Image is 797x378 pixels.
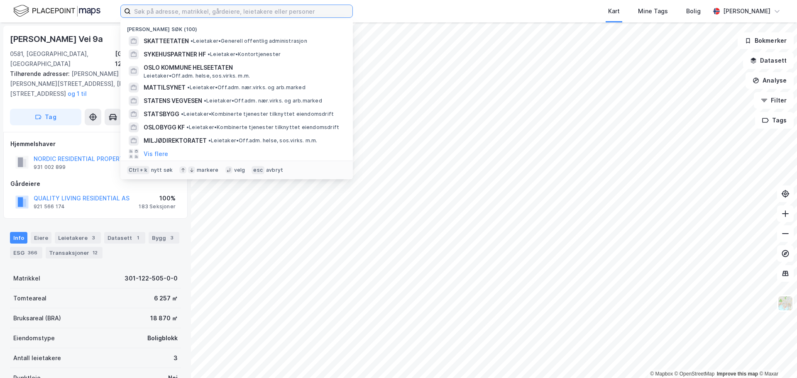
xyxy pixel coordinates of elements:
span: Leietaker • Generell offentlig administrasjon [191,38,307,44]
div: [GEOGRAPHIC_DATA], 122/505 [115,49,181,69]
div: Kart [608,6,620,16]
div: 18 870 ㎡ [150,313,178,323]
div: Ctrl + k [127,166,149,174]
span: • [191,38,193,44]
div: Gårdeiere [10,179,181,189]
iframe: Chat Widget [755,338,797,378]
div: Transaksjoner [46,247,103,259]
div: Antall leietakere [13,353,61,363]
img: Z [777,295,793,311]
input: Søk på adresse, matrikkel, gårdeiere, leietakere eller personer [131,5,352,17]
button: Tags [755,112,794,129]
div: markere [197,167,218,173]
div: 12 [91,249,99,257]
span: • [187,84,190,90]
div: Boligblokk [147,333,178,343]
button: Analyse [746,72,794,89]
div: 921 566 174 [34,203,65,210]
span: Leietaker • Off.adm. nær.virks. og arb.marked [187,84,306,91]
div: Tomteareal [13,293,46,303]
div: 6 257 ㎡ [154,293,178,303]
span: OSLO KOMMUNE HELSEETATEN [144,63,343,73]
span: SKATTEETATEN [144,36,189,46]
button: Tag [10,109,81,125]
span: Leietaker • Off.adm. helse, sos.virks. m.m. [208,137,317,144]
div: Datasett [104,232,145,244]
div: 3 [168,234,176,242]
div: [PERSON_NAME] Vei 9b, [PERSON_NAME][STREET_ADDRESS], [PERSON_NAME][STREET_ADDRESS] [10,69,174,99]
img: logo.f888ab2527a4732fd821a326f86c7f29.svg [13,4,100,18]
div: Matrikkel [13,273,40,283]
button: Filter [754,92,794,109]
span: MILJØDIREKTORATET [144,136,207,146]
span: OSLOBYGG KF [144,122,185,132]
div: Bygg [149,232,179,244]
div: 0581, [GEOGRAPHIC_DATA], [GEOGRAPHIC_DATA] [10,49,115,69]
span: • [181,111,183,117]
span: Leietaker • Kombinerte tjenester tilknyttet eiendomsdrift [181,111,334,117]
div: velg [234,167,245,173]
span: • [208,51,210,57]
span: Tilhørende adresser: [10,70,71,77]
a: OpenStreetMap [675,371,715,377]
div: [PERSON_NAME] søk (100) [120,20,353,34]
div: [PERSON_NAME] Vei 9a [10,32,105,46]
div: Eiendomstype [13,333,55,343]
span: Leietaker • Kontortjenester [208,51,281,58]
div: nytt søk [151,167,173,173]
div: [PERSON_NAME] [723,6,770,16]
button: Datasett [743,52,794,69]
span: Leietaker • Off.adm. nær.virks. og arb.marked [204,98,322,104]
span: • [208,137,211,144]
div: Bolig [686,6,701,16]
span: Leietaker • Off.adm. helse, sos.virks. m.m. [144,73,250,79]
div: Eiere [31,232,51,244]
div: 1 [134,234,142,242]
button: Bokmerker [738,32,794,49]
div: 301-122-505-0-0 [125,273,178,283]
a: Improve this map [717,371,758,377]
div: Info [10,232,27,244]
div: Hjemmelshaver [10,139,181,149]
span: • [204,98,206,104]
button: Vis flere [144,149,168,159]
span: STATENS VEGVESEN [144,96,202,106]
div: 3 [174,353,178,363]
div: Bruksareal (BRA) [13,313,61,323]
span: STATSBYGG [144,109,179,119]
div: 100% [139,193,176,203]
span: Leietaker • Kombinerte tjenester tilknyttet eiendomsdrift [186,124,339,131]
span: MATTILSYNET [144,83,186,93]
div: 183 Seksjoner [139,203,176,210]
div: avbryt [266,167,283,173]
div: 3 [89,234,98,242]
div: ESG [10,247,42,259]
div: 931 002 899 [34,164,66,171]
div: Mine Tags [638,6,668,16]
a: Mapbox [650,371,673,377]
span: • [186,124,189,130]
div: esc [252,166,264,174]
div: Leietakere [55,232,101,244]
span: SYKEHUSPARTNER HF [144,49,206,59]
div: 366 [26,249,39,257]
